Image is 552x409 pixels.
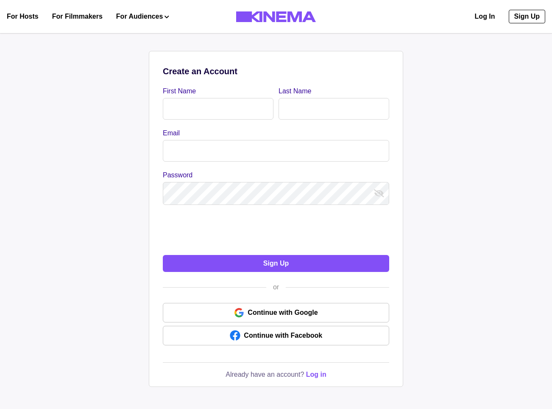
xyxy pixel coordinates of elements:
label: Email [163,128,384,138]
a: Already have an account? Log in [226,370,326,380]
iframe: reCAPTCHA [163,213,292,247]
div: or [266,282,286,292]
a: Log In [475,11,495,22]
a: Continue with Facebook [163,326,389,345]
label: Password [163,170,384,180]
a: Continue with Google [163,303,389,322]
a: For Filmmakers [52,11,103,22]
button: For Audiences [116,11,169,22]
p: Create an Account [163,65,389,78]
label: First Name [163,86,268,96]
span: Log in [306,371,326,378]
button: Sign Up [163,255,389,272]
button: show password [372,187,386,200]
a: For Hosts [7,11,39,22]
label: Last Name [279,86,384,96]
a: Sign Up [509,10,545,23]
